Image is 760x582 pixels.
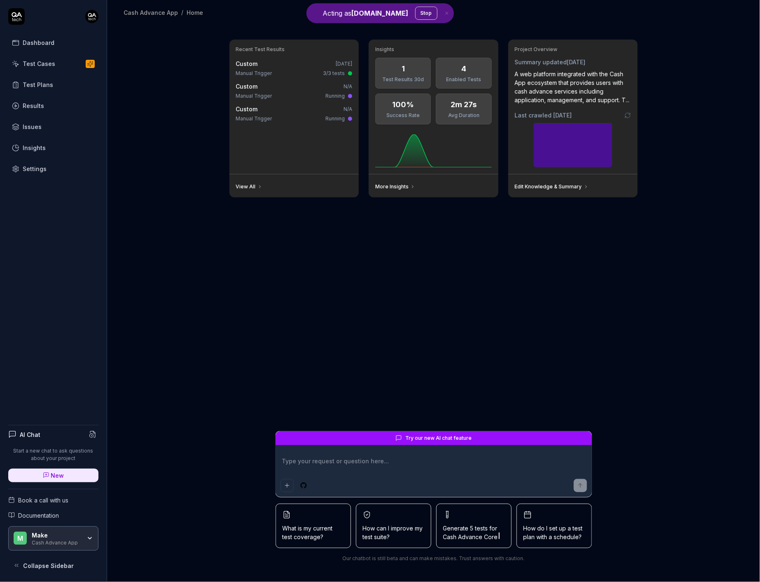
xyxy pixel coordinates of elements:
[8,77,98,93] a: Test Plans
[236,60,258,67] span: Custom
[375,46,492,53] h3: Insights
[234,103,354,124] a: CustomN/AManual TriggerRunning
[344,106,352,112] span: N/A
[517,504,592,548] button: How do I set up a test plan with a schedule?
[624,112,631,119] a: Go to crawling settings
[23,59,55,68] div: Test Cases
[443,524,505,541] span: Generate 5 tests for
[23,143,46,152] div: Insights
[405,434,472,442] span: Try our new AI chat feature
[325,115,345,122] div: Running
[443,533,498,540] span: Cash Advance Core
[23,80,53,89] div: Test Plans
[515,111,572,120] span: Last crawled
[402,63,405,74] div: 1
[515,183,589,190] a: Edit Knowledge & Summary
[20,430,40,439] h4: AI Chat
[124,8,178,16] div: Cash Advance App
[236,46,353,53] h3: Recent Test Results
[18,496,68,505] span: Book a call with us
[187,8,203,16] div: Home
[234,58,354,79] a: Custom[DATE]Manual Trigger3/3 tests
[23,561,74,570] span: Collapse Sidebar
[281,479,294,492] button: Add attachment
[325,92,345,100] div: Running
[381,76,426,83] div: Test Results 30d
[236,70,272,77] div: Manual Trigger
[23,101,44,110] div: Results
[567,59,586,66] time: [DATE]
[451,99,477,110] div: 2m 27s
[436,504,512,548] button: Generate 5 tests forCash Advance Core
[32,532,81,539] div: Make
[8,557,98,574] button: Collapse Sidebar
[381,112,426,119] div: Success Rate
[23,38,54,47] div: Dashboard
[181,8,183,16] div: /
[344,83,352,89] span: N/A
[8,35,98,51] a: Dashboard
[441,76,486,83] div: Enabled Tests
[415,7,437,20] button: Stop
[392,99,414,110] div: 100%
[236,183,262,190] a: View All
[276,504,351,548] button: What is my current test coverage?
[18,511,59,520] span: Documentation
[23,164,47,173] div: Settings
[236,106,258,113] span: Custom
[375,183,415,190] a: More Insights
[554,112,572,119] time: [DATE]
[8,161,98,177] a: Settings
[51,471,64,480] span: New
[461,63,466,74] div: 4
[236,115,272,122] div: Manual Trigger
[8,56,98,72] a: Test Cases
[276,555,592,562] div: Our chatbot is still beta and can make mistakes. Trust answers with caution.
[515,59,567,66] span: Summary updated
[32,539,81,545] div: Cash Advance App
[234,80,354,101] a: CustomN/AManual TriggerRunning
[323,70,345,77] div: 3/3 tests
[524,524,585,541] span: How do I set up a test plan with a schedule?
[8,511,98,520] a: Documentation
[8,526,98,551] button: MMakeCash Advance App
[8,447,98,462] p: Start a new chat to ask questions about your project
[441,112,486,119] div: Avg Duration
[85,10,98,23] img: 7ccf6c19-61ad-4a6c-8811-018b02a1b829.jpg
[236,92,272,100] div: Manual Trigger
[336,61,352,67] time: [DATE]
[356,504,431,548] button: How can I improve my test suite?
[283,524,344,541] span: What is my current test coverage?
[363,524,424,541] span: How can I improve my test suite?
[23,122,42,131] div: Issues
[8,496,98,505] a: Book a call with us
[8,469,98,482] a: New
[8,98,98,114] a: Results
[8,140,98,156] a: Insights
[534,123,612,167] img: Screenshot
[515,46,631,53] h3: Project Overview
[515,70,631,104] div: A web platform integrated with the Cash App ecosystem that provides users with cash advance servi...
[8,119,98,135] a: Issues
[236,83,258,90] span: Custom
[14,532,27,545] span: M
